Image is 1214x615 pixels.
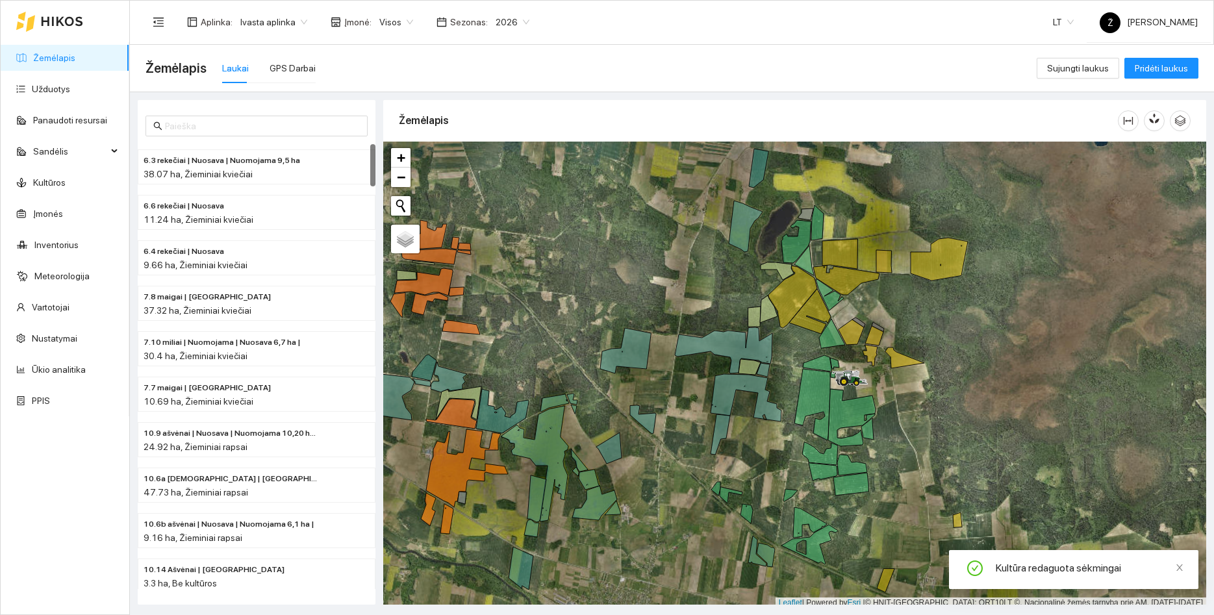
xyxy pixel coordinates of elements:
[397,149,405,166] span: +
[967,560,983,579] span: check-circle
[144,336,301,349] span: 7.10 miliai | Nuomojama | Nuosava 6,7 ha |
[1135,61,1188,75] span: Pridėti laukus
[144,351,247,361] span: 30.4 ha, Žieminiai kviečiai
[144,396,253,407] span: 10.69 ha, Žieminiai kviečiai
[32,84,70,94] a: Užduotys
[144,578,217,588] span: 3.3 ha, Be kultūros
[1175,563,1184,572] span: close
[1119,116,1138,126] span: column-width
[201,15,233,29] span: Aplinka :
[33,53,75,63] a: Žemėlapis
[1107,12,1113,33] span: Ž
[153,121,162,131] span: search
[222,61,249,75] div: Laukai
[144,169,253,179] span: 38.07 ha, Žieminiai kviečiai
[379,12,413,32] span: Visos
[165,119,360,133] input: Paieška
[1100,17,1198,27] span: [PERSON_NAME]
[144,427,318,440] span: 10.9 ašvėnai | Nuosava | Nuomojama 10,20 ha |
[344,15,372,29] span: Įmonė :
[144,291,271,303] span: 7.8 maigai | Nuosava
[240,12,307,32] span: Ivasta aplinka
[144,518,314,531] span: 10.6b ašvėnai | Nuosava | Nuomojama 6,1 ha |
[32,395,50,406] a: PPIS
[145,58,207,79] span: Žemėlapis
[1124,58,1198,79] button: Pridėti laukus
[776,597,1206,609] div: | Powered by © HNIT-[GEOGRAPHIC_DATA]; ORT10LT ©, Nacionalinė žemės tarnyba prie AM, [DATE]-[DATE]
[32,333,77,344] a: Nustatymai
[863,598,865,607] span: |
[1037,58,1119,79] button: Sujungti laukus
[144,200,224,212] span: 6.6 rekečiai | Nuosava
[33,177,66,188] a: Kultūros
[436,17,447,27] span: calendar
[1037,63,1119,73] a: Sujungti laukus
[1118,110,1139,131] button: column-width
[270,61,316,75] div: GPS Darbai
[144,533,242,543] span: 9.16 ha, Žieminiai rapsai
[391,168,411,187] a: Zoom out
[391,225,420,253] a: Layers
[34,271,90,281] a: Meteorologija
[33,115,107,125] a: Panaudoti resursai
[399,102,1118,139] div: Žemėlapis
[32,302,70,312] a: Vartotojai
[144,473,318,485] span: 10.6a ašvėnai | Nuomojama | Nuosava 6,0 ha |
[391,196,411,216] button: Initiate a new search
[153,16,164,28] span: menu-fold
[144,245,224,258] span: 6.4 rekečiai | Nuosava
[144,564,285,576] span: 10.14 Ašvėnai | Nuosava
[32,364,86,375] a: Ūkio analitika
[144,305,251,316] span: 37.32 ha, Žieminiai kviečiai
[1053,12,1074,32] span: LT
[1047,61,1109,75] span: Sujungti laukus
[144,442,247,452] span: 24.92 ha, Žieminiai rapsai
[34,240,79,250] a: Inventorius
[996,560,1183,576] div: Kultūra redaguota sėkmingai
[144,155,300,167] span: 6.3 rekečiai | Nuosava | Nuomojama 9,5 ha
[144,382,271,394] span: 7.7 maigai | Nuomojama
[144,214,253,225] span: 11.24 ha, Žieminiai kviečiai
[450,15,488,29] span: Sezonas :
[144,260,247,270] span: 9.66 ha, Žieminiai kviečiai
[397,169,405,185] span: −
[391,148,411,168] a: Zoom in
[779,598,802,607] a: Leaflet
[33,138,107,164] span: Sandėlis
[187,17,197,27] span: layout
[496,12,529,32] span: 2026
[848,598,861,607] a: Esri
[33,208,63,219] a: Įmonės
[1124,63,1198,73] a: Pridėti laukus
[331,17,341,27] span: shop
[144,487,248,497] span: 47.73 ha, Žieminiai rapsai
[145,9,171,35] button: menu-fold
